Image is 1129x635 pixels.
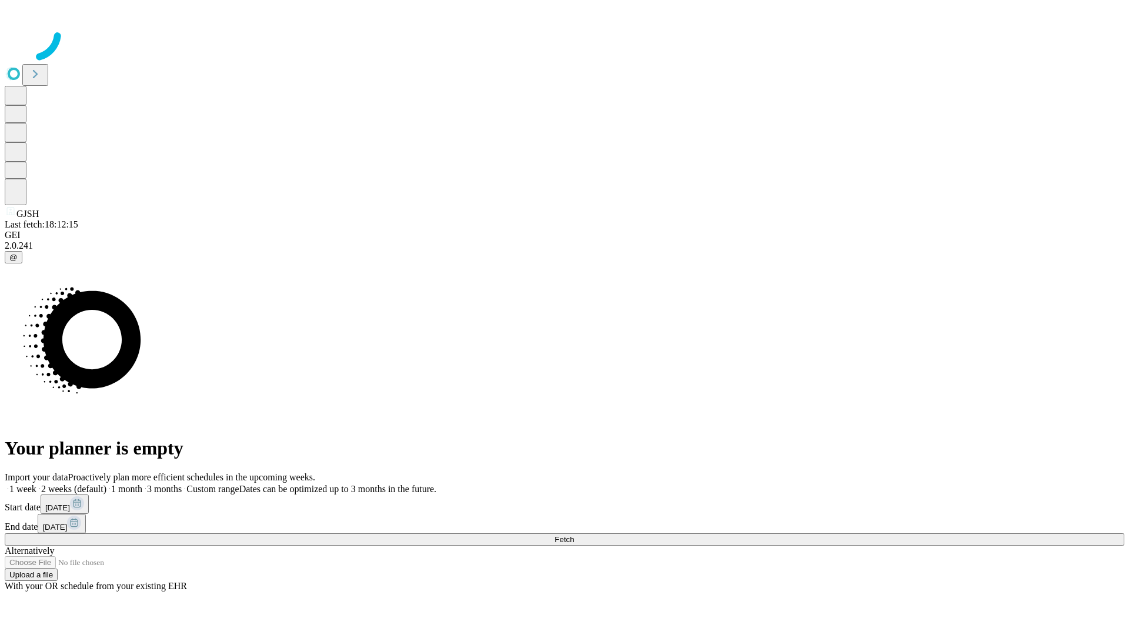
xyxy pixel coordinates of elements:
[5,251,22,263] button: @
[5,219,78,229] span: Last fetch: 18:12:15
[38,514,86,533] button: [DATE]
[5,230,1124,240] div: GEI
[45,503,70,512] span: [DATE]
[5,437,1124,459] h1: Your planner is empty
[555,535,574,544] span: Fetch
[41,484,106,494] span: 2 weeks (default)
[5,472,68,482] span: Import your data
[68,472,315,482] span: Proactively plan more efficient schedules in the upcoming weeks.
[239,484,436,494] span: Dates can be optimized up to 3 months in the future.
[9,253,18,262] span: @
[41,494,89,514] button: [DATE]
[5,581,187,591] span: With your OR schedule from your existing EHR
[42,523,67,532] span: [DATE]
[147,484,182,494] span: 3 months
[5,514,1124,533] div: End date
[5,240,1124,251] div: 2.0.241
[111,484,142,494] span: 1 month
[5,546,54,556] span: Alternatively
[5,569,58,581] button: Upload a file
[9,484,36,494] span: 1 week
[5,494,1124,514] div: Start date
[5,533,1124,546] button: Fetch
[16,209,39,219] span: GJSH
[186,484,239,494] span: Custom range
